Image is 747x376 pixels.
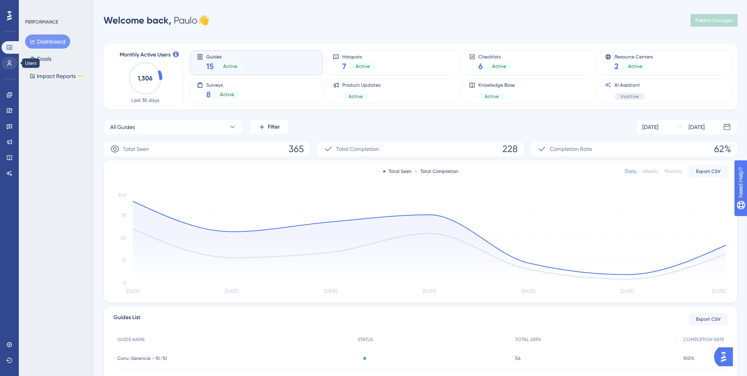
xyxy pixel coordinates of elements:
span: Active [356,63,370,69]
span: Active [485,93,499,100]
span: Active [223,63,237,69]
span: Knowledge Base [478,82,515,88]
span: Last 30 days [131,97,159,104]
span: Export CSV [696,316,721,322]
tspan: [DATE] [522,289,535,294]
span: Product Updates [342,82,380,88]
span: 2 [614,61,619,72]
span: Monthly Active Users [120,50,171,60]
span: TOTAL SEEN [515,336,541,343]
span: Filter [268,122,280,132]
span: Hotspots [342,54,376,59]
span: Conv. Gerencie - 10/10 [117,355,167,361]
button: Filter [249,119,289,135]
span: Total Completion [336,144,379,154]
tspan: 25 [122,258,126,263]
span: 100% [683,355,694,361]
span: STATUS [358,336,373,343]
span: Resource Centers [614,54,653,59]
span: Surveys [206,82,240,87]
span: Completion Rate [550,144,592,154]
span: Publish Changes [695,17,733,24]
div: Total Completion [415,168,458,174]
span: 62% [714,143,731,155]
div: PERFORMANCE [25,19,58,25]
button: Impact ReportsBETA [25,69,89,83]
tspan: 100 [118,193,126,198]
span: 56 [515,355,520,361]
button: Goals [25,52,56,66]
span: Guides List [113,313,140,325]
span: 365 [289,143,304,155]
span: AI Assistant [614,82,645,88]
button: Publish Changes [691,14,738,27]
span: COMPLETION RATE [683,336,724,343]
text: 1,306 [138,74,153,82]
div: BETA [77,74,84,78]
div: Paulo 👋 [104,14,209,27]
tspan: [DATE] [423,289,436,294]
div: [DATE] [642,122,658,132]
div: Weekly [643,168,658,174]
iframe: UserGuiding AI Assistant Launcher [714,345,738,369]
button: Export CSV [689,313,728,325]
tspan: [DATE] [620,289,634,294]
span: Guides [206,54,244,59]
span: 228 [502,143,518,155]
button: Export CSV [689,165,728,178]
tspan: [DATE] [126,289,140,294]
span: 6 [478,61,483,72]
span: 8 [206,89,211,100]
tspan: [DATE] [225,289,238,294]
div: [DATE] [689,122,705,132]
div: Total Seen [383,168,412,174]
div: Daily [625,168,636,174]
span: Welcome back, [104,15,171,26]
span: Export CSV [696,168,721,174]
span: Active [628,63,642,69]
span: Checklists [478,54,513,59]
span: Active [220,91,234,98]
div: Monthly [665,168,682,174]
tspan: [DATE] [324,289,337,294]
tspan: [DATE] [712,289,725,294]
span: Need Help? [18,2,49,11]
span: Active [349,93,363,100]
button: Dashboard [25,35,70,49]
tspan: 0 [123,280,126,285]
tspan: 50 [121,235,126,241]
tspan: 75 [122,213,126,218]
span: GUIDE NAME [117,336,145,343]
button: All Guides [104,119,243,135]
span: Total Seen [123,144,149,154]
span: 15 [206,61,214,72]
span: Inactive [621,93,639,100]
span: 7 [342,61,346,72]
span: Active [492,63,506,69]
span: All Guides [110,122,135,132]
